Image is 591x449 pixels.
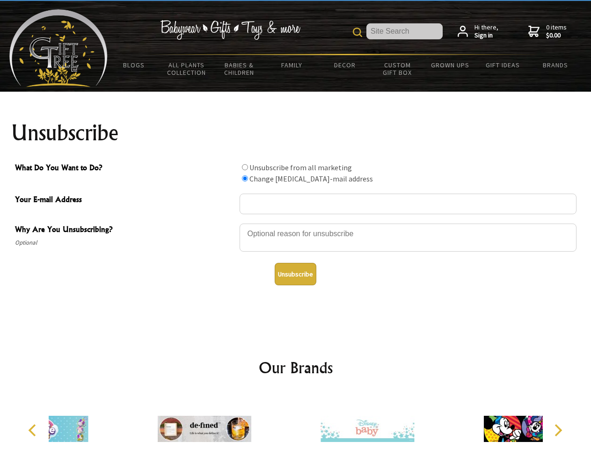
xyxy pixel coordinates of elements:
[161,55,213,82] a: All Plants Collection
[476,55,529,75] a: Gift Ideas
[15,194,235,207] span: Your E-mail Address
[242,175,248,181] input: What Do You Want to Do?
[318,55,371,75] a: Decor
[213,55,266,82] a: Babies & Children
[108,55,161,75] a: BLOGS
[249,163,352,172] label: Unsubscribe from all marketing
[366,23,443,39] input: Site Search
[474,23,498,40] span: Hi there,
[546,31,567,40] strong: $0.00
[275,263,316,285] button: Unsubscribe
[266,55,319,75] a: Family
[458,23,498,40] a: Hi there,Sign in
[240,224,576,252] textarea: Why Are You Unsubscribing?
[371,55,424,82] a: Custom Gift Box
[240,194,576,214] input: Your E-mail Address
[15,224,235,237] span: Why Are You Unsubscribing?
[528,23,567,40] a: 0 items$0.00
[474,31,498,40] strong: Sign in
[529,55,582,75] a: Brands
[19,356,573,379] h2: Our Brands
[15,237,235,248] span: Optional
[546,23,567,40] span: 0 items
[11,122,580,144] h1: Unsubscribe
[423,55,476,75] a: Grown Ups
[9,9,108,87] img: Babyware - Gifts - Toys and more...
[353,28,362,37] img: product search
[547,420,568,441] button: Next
[23,420,44,441] button: Previous
[15,162,235,175] span: What Do You Want to Do?
[249,174,373,183] label: Change [MEDICAL_DATA]-mail address
[242,164,248,170] input: What Do You Want to Do?
[160,20,300,40] img: Babywear - Gifts - Toys & more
